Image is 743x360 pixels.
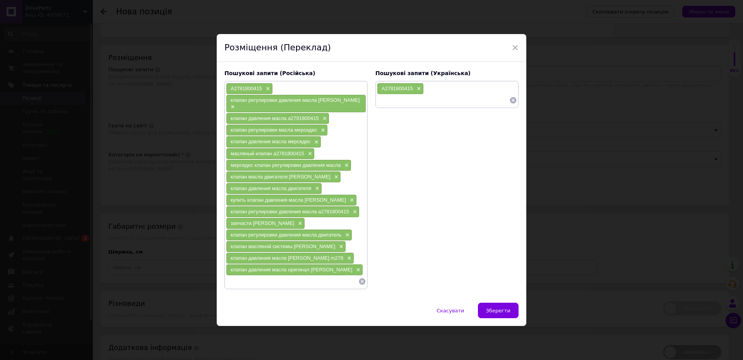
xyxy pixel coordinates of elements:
[8,8,488,24] p: Предназначен для поддержания стабильного и оптимального давления масла в системе смазки двигателя...
[231,174,330,180] span: клапан масла двигателя [PERSON_NAME]
[63,30,94,36] strong: A2781800415
[351,209,357,215] span: ×
[231,267,352,273] span: клапан давления масла оригинал [PERSON_NAME]
[486,308,510,314] span: Зберегти
[231,185,312,191] span: клапан давления масла двигателя
[231,220,294,226] span: запчасти [PERSON_NAME]
[321,115,327,122] span: ×
[231,127,317,133] span: клапан регулировки масла мерседес
[231,243,335,249] span: клапан масляной системы [PERSON_NAME]
[312,139,318,146] span: ×
[224,70,315,76] span: Пошукові запити (Російська)
[229,104,235,110] span: ×
[342,162,349,169] span: ×
[264,86,270,92] span: ×
[296,220,302,227] span: ×
[306,151,312,157] span: ×
[512,41,519,54] span: ×
[478,303,519,318] button: Зберегти
[375,70,471,76] span: Пошукові запити (Українська)
[231,255,343,261] span: клапан давления масла [PERSON_NAME] m278
[231,139,310,144] span: клапан давления масла мерседес
[343,232,349,238] span: ×
[231,115,319,121] span: клапан давления масла a2781800415
[345,255,351,262] span: ×
[231,232,341,238] span: клапан регулировки давления масла двигатель
[428,303,472,318] button: Скасувати
[231,197,346,203] span: купить клапан давления масла [PERSON_NAME]
[231,209,349,214] span: клапан регулировки давления масла a2781800415
[332,174,339,180] span: ×
[231,151,304,156] span: масляный клапан a2781800415
[319,127,325,134] span: ×
[415,86,421,92] span: ×
[231,162,341,168] span: мерседес клапан регулировки давления масла
[354,267,360,273] span: ×
[8,29,488,101] p: • Оригинальный номер: • Применение: система смазки двигателя • Функция: регулировка давления масл...
[382,86,413,91] span: A2781800415
[313,185,320,192] span: ×
[348,197,354,204] span: ×
[8,9,185,14] strong: Оригинальный клапан регулировки давления масла [PERSON_NAME].
[337,243,343,250] span: ×
[8,8,488,115] body: Редактор, 0FDEEB91-649C-4C8B-982D-EC74869FF57B
[437,308,464,314] span: Скасувати
[231,97,360,103] span: клапан регулировки давления масла [PERSON_NAME]
[217,34,526,62] div: Розміщення (Переклад)
[231,86,262,91] span: A2781800415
